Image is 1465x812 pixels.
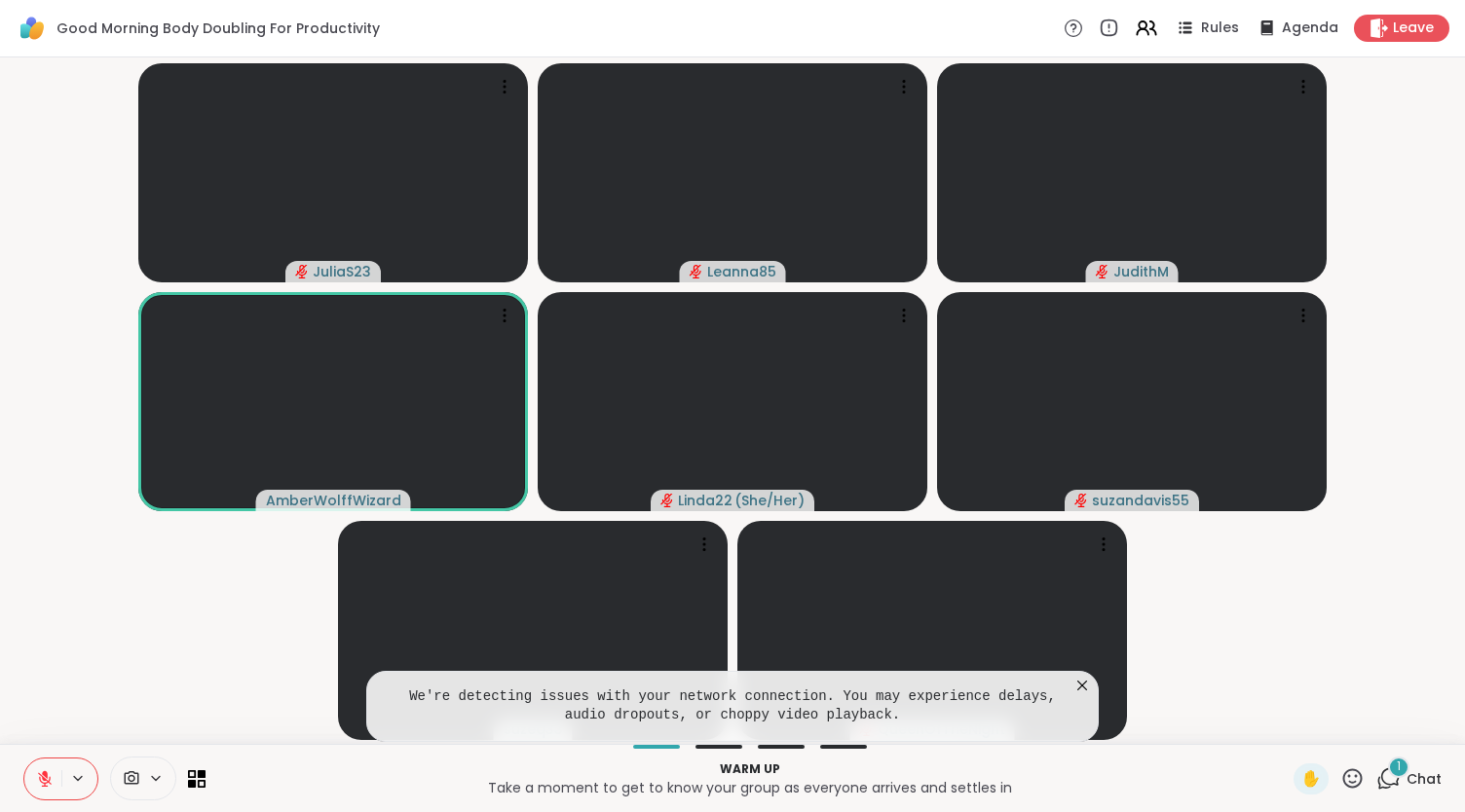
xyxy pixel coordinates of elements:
[707,262,776,281] span: Leanna85
[16,12,49,45] img: ShareWell Logomark
[313,262,371,281] span: JuliaS23
[1407,769,1442,789] span: Chat
[1282,18,1338,38] span: Agenda
[1201,18,1239,38] span: Rules
[734,491,805,510] span: ( She/Her )
[295,265,309,278] span: audio-muted
[391,687,1074,725] pre: We're detecting issues with your network connection. You may experience delays, audio dropouts, o...
[1113,262,1169,281] span: JudithM
[690,265,703,278] span: audio-muted
[1393,18,1434,38] span: Leave
[217,778,1282,797] p: Take a moment to get to know your group as everyone arrives and settles in
[678,491,732,510] span: Linda22
[217,760,1282,778] p: Warm up
[1096,265,1109,278] span: audio-muted
[266,491,401,510] span: AmberWolffWizard
[56,18,380,38] span: Good Morning Body Doubling For Productivity
[1301,767,1321,791] span: ✋
[660,494,674,507] span: audio-muted
[1092,491,1189,510] span: suzandavis55
[1074,494,1088,507] span: audio-muted
[1397,758,1401,775] span: 1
